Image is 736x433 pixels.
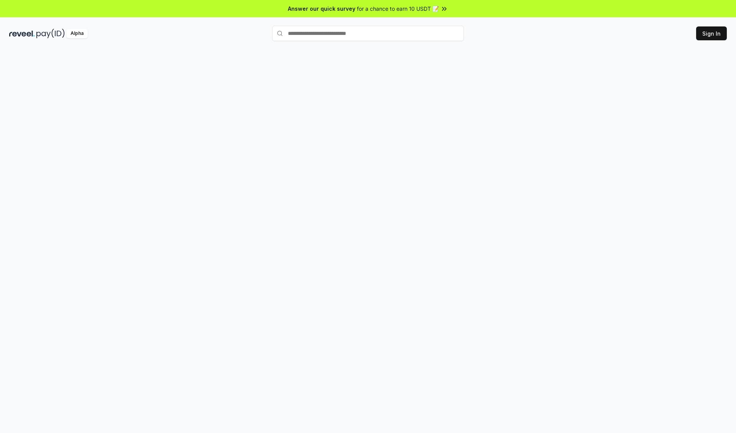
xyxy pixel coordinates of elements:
span: for a chance to earn 10 USDT 📝 [357,5,439,13]
div: Alpha [66,29,88,38]
span: Answer our quick survey [288,5,355,13]
img: reveel_dark [9,29,35,38]
button: Sign In [696,26,727,40]
img: pay_id [36,29,65,38]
